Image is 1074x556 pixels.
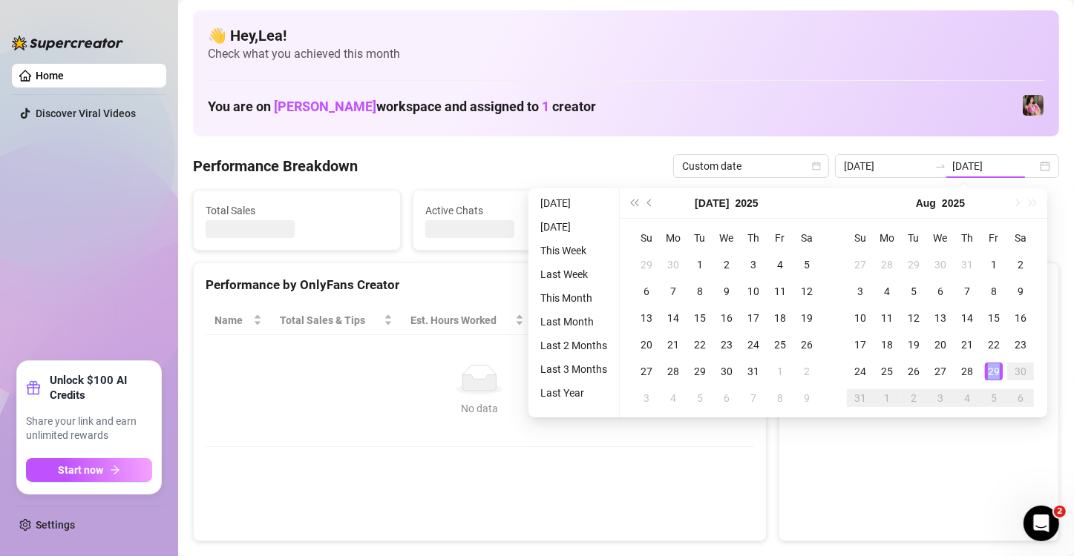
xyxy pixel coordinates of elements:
h4: 👋 Hey, Lea ! [208,25,1044,46]
a: Discover Viral Videos [36,107,136,119]
span: 1 [542,99,549,114]
th: Total Sales & Tips [271,306,402,335]
span: Active Chats [425,202,608,219]
div: Est. Hours Worked [410,312,512,328]
span: swap-right [934,160,946,172]
span: Check what you achieved this month [208,46,1044,62]
h4: Performance Breakdown [193,156,358,176]
span: Total Sales & Tips [280,312,381,328]
span: Chat Conversion [641,312,733,328]
span: Share your link and earn unlimited rewards [26,414,152,443]
div: Performance by OnlyFans Creator [206,275,754,295]
img: Nanner [1023,95,1044,116]
h1: You are on workspace and assigned to creator [208,99,596,115]
span: Name [215,312,250,328]
img: logo-BBDzfeDw.svg [12,36,123,50]
span: Total Sales [206,202,388,219]
iframe: Intercom live chat [1024,506,1059,541]
th: Name [206,306,271,335]
div: Sales by OnlyFans Creator [791,275,1047,295]
span: Custom date [682,155,820,177]
span: Sales / Hour [542,312,612,328]
div: No data [220,400,739,417]
th: Sales / Hour [533,306,632,335]
span: to [934,160,946,172]
span: [PERSON_NAME] [274,99,376,114]
span: gift [26,380,41,395]
span: Start now [59,464,104,476]
input: Start date [844,158,929,174]
span: arrow-right [110,465,120,475]
span: calendar [812,162,821,171]
span: Messages Sent [645,202,828,219]
strong: Unlock $100 AI Credits [50,373,152,403]
a: Settings [36,519,75,531]
input: End date [952,158,1037,174]
button: Start nowarrow-right [26,458,152,482]
th: Chat Conversion [632,306,753,335]
span: 2 [1054,506,1066,517]
a: Home [36,70,64,82]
